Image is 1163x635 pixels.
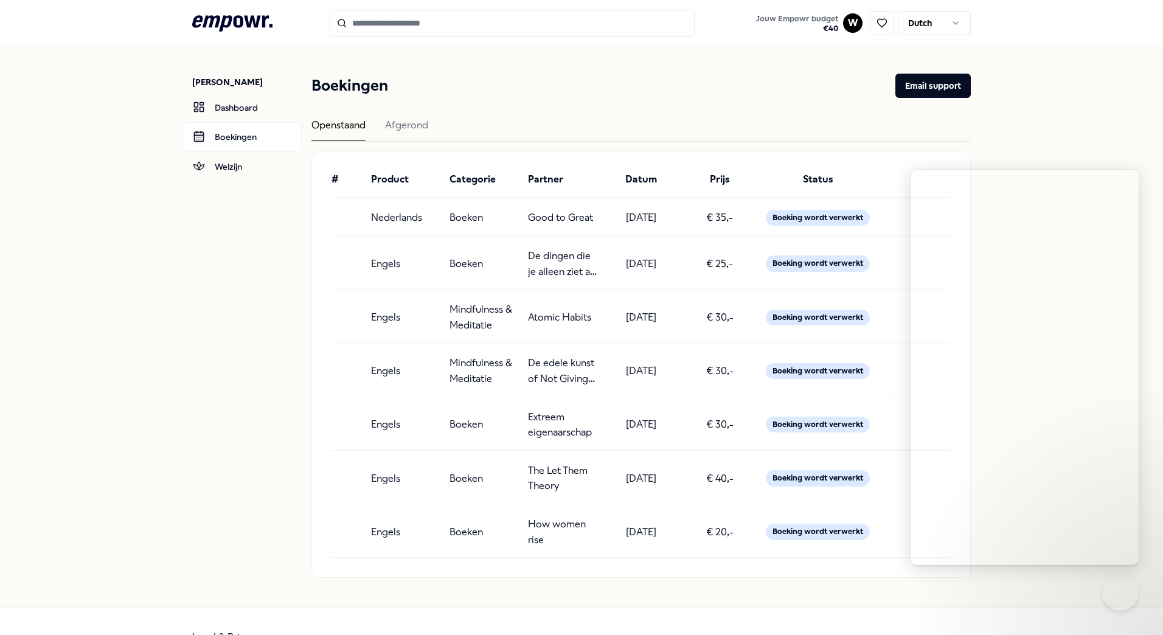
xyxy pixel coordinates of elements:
div: Prijs [686,172,754,187]
p: Good to Great [528,210,593,226]
a: Jouw Empowr budget€40 [751,10,843,36]
div: Product [371,172,440,187]
p: Engels [371,417,400,432]
p: Mindfulness & Meditatie [450,302,518,333]
p: Boeken [450,256,483,272]
iframe: Help Scout Beacon - Close [1102,574,1139,611]
p: € 35,- [706,210,733,226]
span: Jouw Empowr budget [756,14,838,24]
p: Mindfulness & Meditatie [450,355,518,386]
span: € 40 [756,24,838,33]
p: [DATE] [626,524,656,540]
p: De edele kunst of Not Giving a F*ck [528,355,597,386]
p: De dingen die je alleen ziet als je er de tijd voor neemt [528,248,597,279]
p: Engels [371,524,400,540]
div: Datum [606,172,675,187]
div: Openstaand [311,117,366,141]
p: [DATE] [626,210,656,226]
p: [DATE] [626,417,656,432]
button: W [843,13,863,33]
p: Nederlands [371,210,422,226]
p: [DATE] [626,256,656,272]
p: Atomic Habits [528,310,591,325]
div: # [332,172,361,187]
button: Jouw Empowr budget€40 [754,12,841,36]
p: The Let Them Theory [528,463,597,494]
p: € 30,- [706,363,734,379]
div: Partner [528,172,597,187]
p: € 25,- [706,256,733,272]
p: Extreem eigenaarschap [528,409,597,440]
div: Status [764,172,872,187]
div: Boeking wordt verwerkt [766,255,870,271]
div: Boeking wordt verwerkt [766,363,870,379]
div: Boeking wordt verwerkt [766,470,870,486]
div: Afgerond [385,117,428,141]
p: Boeken [450,524,483,540]
p: Boeken [450,210,483,226]
p: € 30,- [706,310,734,325]
p: € 20,- [706,524,734,540]
div: Boeking wordt verwerkt [766,210,870,226]
p: € 30,- [706,417,734,432]
p: Engels [371,310,400,325]
p: [DATE] [626,363,656,379]
p: € 40,- [706,471,734,487]
input: Search for products, categories or subcategories [330,10,695,36]
div: Categorie [450,172,518,187]
p: Engels [371,256,400,272]
p: [DATE] [626,310,656,325]
a: Dashboard [182,93,302,122]
div: Boeking wordt verwerkt [766,417,870,432]
p: Boeken [450,471,483,487]
p: How women rise [528,516,597,547]
h1: Boekingen [311,74,388,98]
p: Engels [371,363,400,379]
iframe: Help Scout Beacon - Live Chat, Contact Form, and Knowledge Base [911,170,1139,565]
a: Boekingen [182,122,302,151]
div: Boeking wordt verwerkt [766,310,870,325]
p: [DATE] [626,471,656,487]
p: Engels [371,471,400,487]
a: Welzijn [182,152,302,181]
p: Boeken [450,417,483,432]
div: Boeking wordt verwerkt [766,524,870,540]
button: Email support [895,74,971,98]
p: [PERSON_NAME] [192,76,302,88]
